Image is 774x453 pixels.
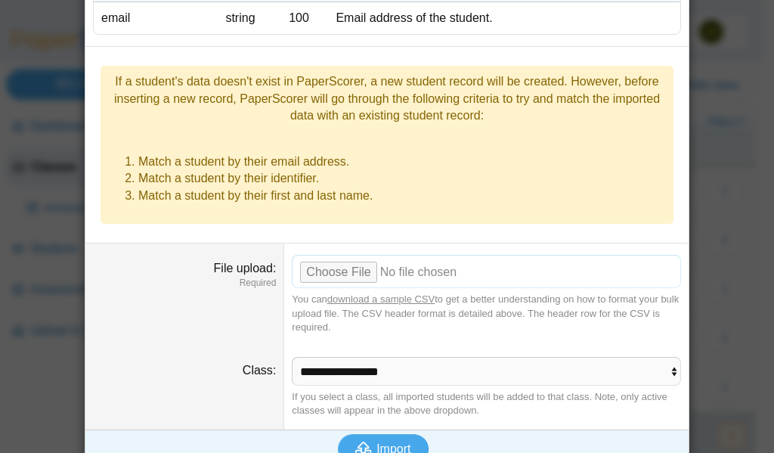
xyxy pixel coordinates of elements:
[292,293,681,334] div: You can to get a better understanding on how to format your bulk upload file. The CSV header form...
[108,73,666,124] div: If a student's data doesn't exist in PaperScorer, a new student record will be created. However, ...
[138,154,666,170] li: Match a student by their email address.
[214,262,277,275] label: File upload
[94,2,211,34] td: email
[270,2,329,34] td: 100
[138,170,666,187] li: Match a student by their identifier.
[328,2,680,34] td: Email address of the student.
[93,277,276,290] dfn: Required
[243,364,276,377] label: Class
[138,188,666,204] li: Match a student by their first and last name.
[327,293,435,305] a: download a sample CSV
[292,390,681,417] div: If you select a class, all imported students will be added to that class. Note, only active class...
[211,2,270,34] td: string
